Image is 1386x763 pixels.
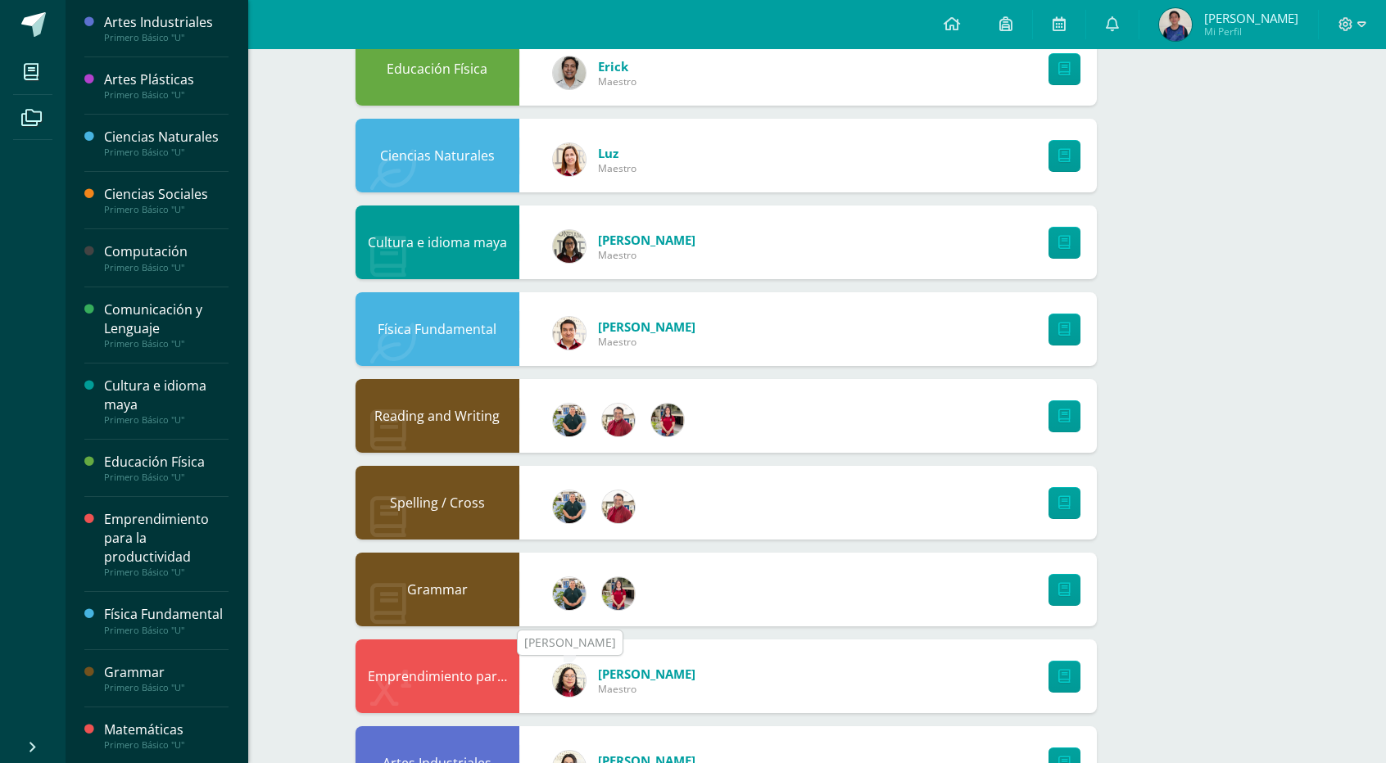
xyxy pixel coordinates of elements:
[553,490,586,523] img: d3b263647c2d686994e508e2c9b90e59.png
[104,242,229,261] div: Computación
[598,318,695,335] a: [PERSON_NAME]
[104,13,229,43] a: Artes IndustrialesPrimero Básico "U"
[651,404,684,436] img: ea60e6a584bd98fae00485d881ebfd6b.png
[553,404,586,436] img: d3b263647c2d686994e508e2c9b90e59.png
[356,466,519,540] div: Spelling / Cross
[1204,10,1298,26] span: [PERSON_NAME]
[104,300,229,350] a: Comunicación y LenguajePrimero Básico "U"
[598,666,695,682] a: [PERSON_NAME]
[602,577,635,610] img: ea60e6a584bd98fae00485d881ebfd6b.png
[104,625,229,636] div: Primero Básico "U"
[104,472,229,483] div: Primero Básico "U"
[104,453,229,483] a: Educación FísicaPrimero Básico "U"
[104,262,229,273] div: Primero Básico "U"
[356,553,519,626] div: Grammar
[598,58,636,74] a: Erick
[104,204,229,215] div: Primero Básico "U"
[104,414,229,426] div: Primero Básico "U"
[356,205,519,279] div: Cultura e idioma maya
[553,664,586,697] img: c6b4b3f06f981deac34ce0a071b61492.png
[104,128,229,158] a: Ciencias NaturalesPrimero Básico "U"
[553,230,586,263] img: c64be9d0b6a0f58b034d7201874f2d94.png
[104,605,229,624] div: Física Fundamental
[104,720,229,751] a: MatemáticasPrimero Básico "U"
[602,404,635,436] img: 4433c8ec4d0dcbe293dd19cfa8535420.png
[104,567,229,578] div: Primero Básico "U"
[104,453,229,472] div: Educación Física
[598,74,636,88] span: Maestro
[104,70,229,101] a: Artes PlásticasPrimero Básico "U"
[524,634,616,651] div: [PERSON_NAME]
[104,663,229,693] a: GrammarPrimero Básico "U"
[356,379,519,453] div: Reading and Writing
[553,143,586,176] img: 817ebf3715493adada70f01008bc6ef0.png
[104,13,229,32] div: Artes Industriales
[356,32,519,106] div: Educación Física
[553,317,586,350] img: 76b79572e868f347d82537b4f7bc2cf5.png
[104,147,229,158] div: Primero Básico "U"
[104,682,229,693] div: Primero Básico "U"
[104,338,229,350] div: Primero Básico "U"
[104,242,229,273] a: ComputaciónPrimero Básico "U"
[553,577,586,610] img: d3b263647c2d686994e508e2c9b90e59.png
[104,510,229,567] div: Emprendimiento para la productividad
[104,70,229,89] div: Artes Plásticas
[356,639,519,713] div: Emprendimiento para la productividad
[356,292,519,366] div: Física Fundamental
[104,739,229,751] div: Primero Básico "U"
[598,232,695,248] a: [PERSON_NAME]
[553,56,586,89] img: 4e0900a1d9a69e7bb80937d985fefa87.png
[598,248,695,262] span: Maestro
[104,663,229,682] div: Grammar
[104,510,229,578] a: Emprendimiento para la productividadPrimero Básico "U"
[598,335,695,349] span: Maestro
[598,682,695,696] span: Maestro
[602,490,635,523] img: 4433c8ec4d0dcbe293dd19cfa8535420.png
[104,377,229,414] div: Cultura e idioma maya
[598,161,636,175] span: Maestro
[104,720,229,739] div: Matemáticas
[1204,25,1298,38] span: Mi Perfil
[598,145,636,161] a: Luz
[104,128,229,147] div: Ciencias Naturales
[104,300,229,338] div: Comunicación y Lenguaje
[104,32,229,43] div: Primero Básico "U"
[1159,8,1192,41] img: de6150c211cbc1f257cf4b5405fdced8.png
[104,605,229,635] a: Física FundamentalPrimero Básico "U"
[356,119,519,192] div: Ciencias Naturales
[104,185,229,215] a: Ciencias SocialesPrimero Básico "U"
[104,185,229,204] div: Ciencias Sociales
[104,377,229,426] a: Cultura e idioma mayaPrimero Básico "U"
[104,89,229,101] div: Primero Básico "U"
